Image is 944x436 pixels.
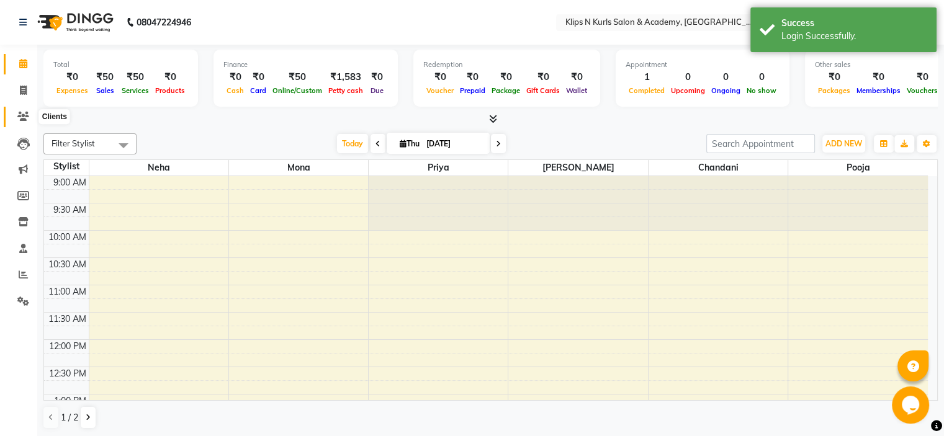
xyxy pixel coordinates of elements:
[825,139,862,148] span: ADD NEW
[708,86,744,95] span: Ongoing
[781,17,927,30] div: Success
[668,70,708,84] div: 0
[223,86,247,95] span: Cash
[39,110,70,125] div: Clients
[53,70,91,84] div: ₹0
[53,60,188,70] div: Total
[457,70,488,84] div: ₹0
[367,86,387,95] span: Due
[423,135,485,153] input: 2025-09-04
[457,86,488,95] span: Prepaid
[744,86,780,95] span: No show
[523,86,563,95] span: Gift Cards
[488,70,523,84] div: ₹0
[229,160,368,176] span: Mona
[325,70,366,84] div: ₹1,583
[52,138,95,148] span: Filter Stylist
[46,231,89,244] div: 10:00 AM
[269,70,325,84] div: ₹50
[47,367,89,380] div: 12:30 PM
[626,60,780,70] div: Appointment
[508,160,647,176] span: [PERSON_NAME]
[904,70,941,84] div: ₹0
[46,258,89,271] div: 10:30 AM
[815,86,853,95] span: Packages
[423,70,457,84] div: ₹0
[119,86,152,95] span: Services
[51,176,89,189] div: 9:00 AM
[397,139,423,148] span: Thu
[366,70,388,84] div: ₹0
[46,313,89,326] div: 11:30 AM
[91,70,119,84] div: ₹50
[423,60,590,70] div: Redemption
[788,160,928,176] span: Pooja
[247,86,269,95] span: Card
[563,86,590,95] span: Wallet
[269,86,325,95] span: Online/Custom
[822,135,865,153] button: ADD NEW
[337,134,368,153] span: Today
[137,5,191,40] b: 08047224946
[44,160,89,173] div: Stylist
[32,5,117,40] img: logo
[53,86,91,95] span: Expenses
[668,86,708,95] span: Upcoming
[152,70,188,84] div: ₹0
[706,134,815,153] input: Search Appointment
[46,285,89,298] div: 11:00 AM
[781,30,927,43] div: Login Successfully.
[47,340,89,353] div: 12:00 PM
[904,86,941,95] span: Vouchers
[744,70,780,84] div: 0
[626,86,668,95] span: Completed
[152,86,188,95] span: Products
[423,86,457,95] span: Voucher
[223,70,247,84] div: ₹0
[369,160,508,176] span: Priya
[708,70,744,84] div: 0
[815,70,853,84] div: ₹0
[52,394,89,407] div: 1:00 PM
[523,70,563,84] div: ₹0
[51,203,89,216] div: 9:30 AM
[61,411,78,424] span: 1 / 2
[649,160,788,176] span: Chandani
[853,86,904,95] span: Memberships
[93,86,117,95] span: Sales
[119,70,152,84] div: ₹50
[247,70,269,84] div: ₹0
[488,86,523,95] span: Package
[853,70,904,84] div: ₹0
[626,70,668,84] div: 1
[892,386,932,424] iframe: chat widget
[563,70,590,84] div: ₹0
[89,160,228,176] span: Neha
[223,60,388,70] div: Finance
[325,86,366,95] span: Petty cash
